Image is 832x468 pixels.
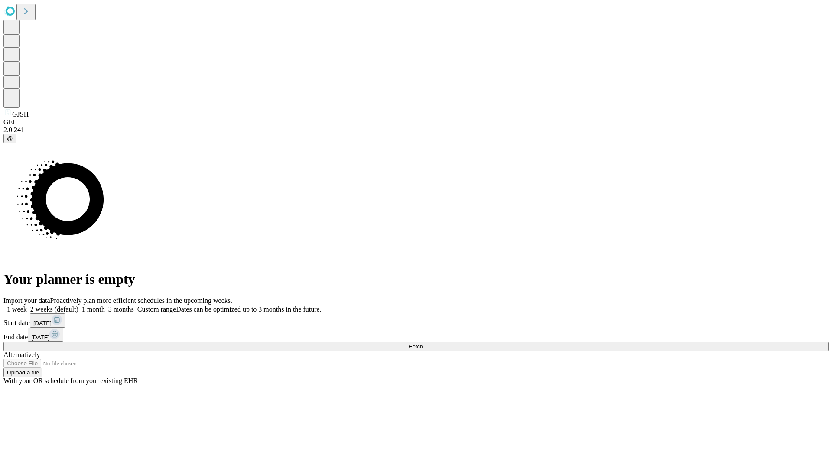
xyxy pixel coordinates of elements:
span: Alternatively [3,351,40,358]
span: 2 weeks (default) [30,305,78,313]
span: [DATE] [33,320,52,326]
span: 1 month [82,305,105,313]
span: Custom range [137,305,176,313]
span: Import your data [3,297,50,304]
div: 2.0.241 [3,126,829,134]
h1: Your planner is empty [3,271,829,287]
div: GEI [3,118,829,126]
span: Fetch [409,343,423,350]
span: Dates can be optimized up to 3 months in the future. [176,305,321,313]
div: End date [3,328,829,342]
button: [DATE] [28,328,63,342]
span: With your OR schedule from your existing EHR [3,377,138,384]
span: GJSH [12,110,29,118]
button: Fetch [3,342,829,351]
button: Upload a file [3,368,42,377]
span: [DATE] [31,334,49,341]
button: @ [3,134,16,143]
button: [DATE] [30,313,65,328]
span: @ [7,135,13,142]
span: 3 months [108,305,134,313]
span: 1 week [7,305,27,313]
span: Proactively plan more efficient schedules in the upcoming weeks. [50,297,232,304]
div: Start date [3,313,829,328]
